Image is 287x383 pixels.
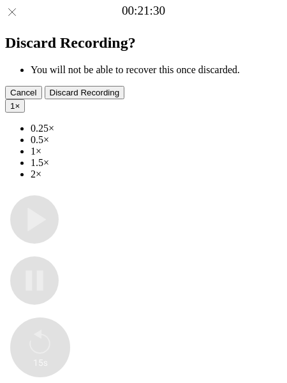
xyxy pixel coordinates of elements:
li: 2× [31,169,282,180]
li: 1.5× [31,157,282,169]
li: 0.25× [31,123,282,134]
span: 1 [10,101,15,111]
button: 1× [5,99,25,113]
h2: Discard Recording? [5,34,282,52]
button: Discard Recording [45,86,125,99]
li: 1× [31,146,282,157]
a: 00:21:30 [122,4,165,18]
li: You will not be able to recover this once discarded. [31,64,282,76]
button: Cancel [5,86,42,99]
li: 0.5× [31,134,282,146]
